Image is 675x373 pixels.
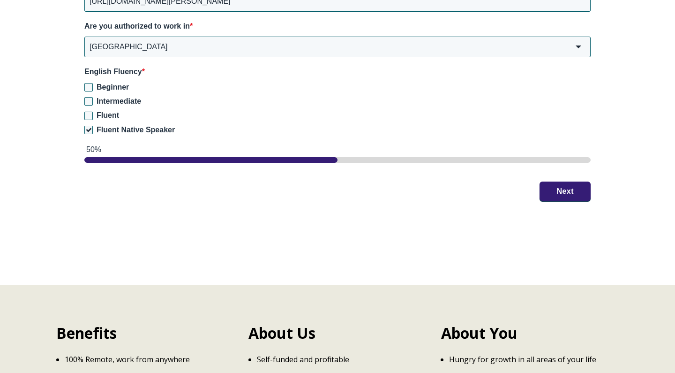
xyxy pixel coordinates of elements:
p: Hungry for growth in all areas of your life [449,354,619,365]
p: 100% Remote, work from anywhere [65,354,234,365]
input: Beginner [84,83,93,91]
span: English Fluency [84,68,142,76]
span: Are you authorized to work in [84,22,190,30]
input: Intermediate [84,97,93,106]
h2: About You [441,323,619,344]
h2: Benefits [56,323,234,344]
button: Next [540,182,591,201]
span: Beginner [97,83,129,91]
span: Fluent [97,111,119,119]
span: Fluent Native Speaker [97,126,175,134]
input: Fluent Native Speaker [84,126,93,134]
h2: About Us [248,323,426,344]
p: Self-funded and profitable [257,354,427,365]
div: 50% [86,145,591,155]
span: Intermediate [97,97,141,105]
div: page 1 of 2 [84,157,591,163]
input: Fluent [84,112,93,120]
